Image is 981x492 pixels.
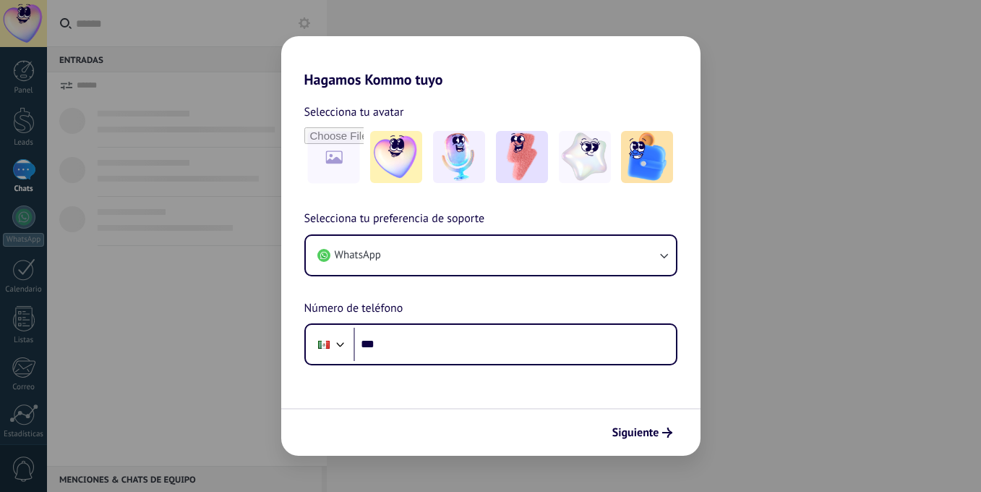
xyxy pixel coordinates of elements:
[496,131,548,183] img: -3.jpeg
[304,103,404,122] span: Selecciona tu avatar
[310,329,338,360] div: Mexico: + 52
[281,36,701,88] h2: Hagamos Kommo tuyo
[433,131,485,183] img: -2.jpeg
[606,420,679,445] button: Siguiente
[612,428,659,438] span: Siguiente
[304,210,485,229] span: Selecciona tu preferencia de soporte
[304,300,403,318] span: Número de teléfono
[559,131,611,183] img: -4.jpeg
[370,131,422,183] img: -1.jpeg
[335,248,381,263] span: WhatsApp
[621,131,673,183] img: -5.jpeg
[306,236,676,275] button: WhatsApp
